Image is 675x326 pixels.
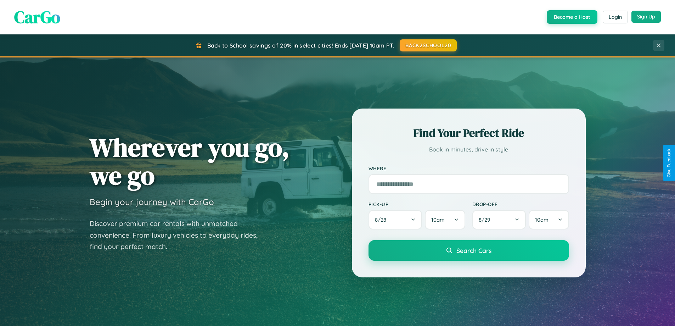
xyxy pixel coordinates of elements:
span: 8 / 29 [479,216,494,223]
button: Login [603,11,628,23]
button: Search Cars [369,240,569,261]
span: 8 / 28 [375,216,390,223]
button: Become a Host [547,10,597,24]
h3: Begin your journey with CarGo [90,197,214,207]
div: Give Feedback [666,149,671,177]
button: 8/29 [472,210,526,230]
button: Sign Up [631,11,661,23]
h1: Wherever you go, we go [90,133,289,189]
button: 10am [529,210,569,230]
span: CarGo [14,5,60,29]
button: BACK2SCHOOL20 [400,39,457,51]
label: Pick-up [369,201,465,207]
span: 10am [535,216,549,223]
p: Book in minutes, drive in style [369,144,569,155]
label: Drop-off [472,201,569,207]
span: Search Cars [456,247,491,254]
button: 10am [425,210,465,230]
span: 10am [431,216,445,223]
span: Back to School savings of 20% in select cities! Ends [DATE] 10am PT. [207,42,394,49]
p: Discover premium car rentals with unmatched convenience. From luxury vehicles to everyday rides, ... [90,218,267,253]
h2: Find Your Perfect Ride [369,125,569,141]
label: Where [369,165,569,171]
button: 8/28 [369,210,422,230]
